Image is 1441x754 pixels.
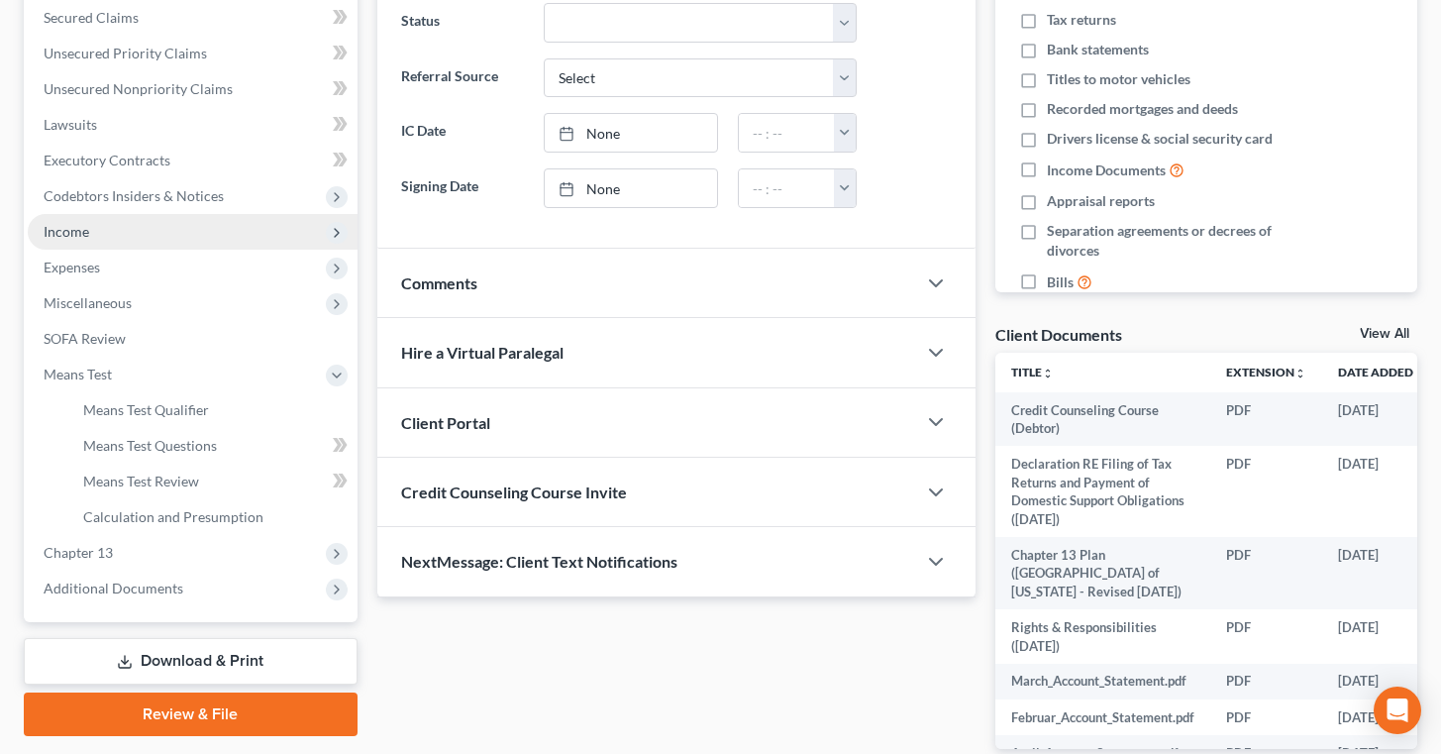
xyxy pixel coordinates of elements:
span: Titles to motor vehicles [1047,69,1190,89]
a: Review & File [24,693,358,736]
a: Means Test Qualifier [67,392,358,428]
span: Income Documents [1047,161,1166,180]
label: Status [391,3,534,43]
span: Bills [1047,272,1074,292]
i: unfold_more [1042,368,1054,379]
span: Tax returns [1047,10,1116,30]
span: Recorded mortgages and deeds [1047,99,1238,119]
span: Unsecured Priority Claims [44,45,207,61]
span: SOFA Review [44,330,126,347]
span: Comments [401,273,477,292]
span: Additional Documents [44,580,183,596]
span: NextMessage: Client Text Notifications [401,552,677,571]
label: IC Date [391,113,534,153]
label: Referral Source [391,58,534,98]
a: Date Added expand_more [1338,365,1427,379]
span: Expenses [44,259,100,275]
a: Means Test Review [67,464,358,499]
td: PDF [1210,537,1322,609]
td: PDF [1210,609,1322,664]
td: PDF [1210,392,1322,447]
a: Executory Contracts [28,143,358,178]
span: Hire a Virtual Paralegal [401,343,564,362]
span: Client Portal [401,413,490,432]
td: Rights & Responsibilities ([DATE]) [995,609,1210,664]
div: Client Documents [995,324,1122,345]
a: View All [1360,327,1409,341]
td: PDF [1210,700,1322,735]
span: Executory Contracts [44,152,170,168]
a: None [545,169,717,207]
span: Lawsuits [44,116,97,133]
span: Appraisal reports [1047,191,1155,211]
input: -- : -- [739,114,835,152]
td: Credit Counseling Course (Debtor) [995,392,1210,447]
span: Separation agreements or decrees of divorces [1047,221,1294,261]
a: None [545,114,717,152]
i: expand_more [1415,368,1427,379]
span: Bank statements [1047,40,1149,59]
a: Titleunfold_more [1011,365,1054,379]
td: Declaration RE Filing of Tax Returns and Payment of Domestic Support Obligations ([DATE]) [995,446,1210,537]
span: Means Test Questions [83,437,217,454]
span: Means Test Review [83,473,199,489]
a: Unsecured Nonpriority Claims [28,71,358,107]
span: Codebtors Insiders & Notices [44,187,224,204]
span: Chapter 13 [44,544,113,561]
span: Income [44,223,89,240]
span: Unsecured Nonpriority Claims [44,80,233,97]
span: Credit Counseling Course Invite [401,483,627,501]
span: Means Test [44,366,112,382]
label: Signing Date [391,168,534,208]
input: -- : -- [739,169,835,207]
td: PDF [1210,446,1322,537]
a: Extensionunfold_more [1226,365,1306,379]
span: Calculation and Presumption [83,508,263,525]
td: PDF [1210,664,1322,700]
a: Calculation and Presumption [67,499,358,535]
div: Open Intercom Messenger [1374,687,1421,734]
span: Miscellaneous [44,294,132,311]
a: Download & Print [24,638,358,685]
a: Unsecured Priority Claims [28,36,358,71]
span: Means Test Qualifier [83,401,209,418]
a: Means Test Questions [67,428,358,464]
td: Chapter 13 Plan ([GEOGRAPHIC_DATA] of [US_STATE] - Revised [DATE]) [995,537,1210,609]
td: March_Account_Statement.pdf [995,664,1210,700]
a: Lawsuits [28,107,358,143]
a: SOFA Review [28,321,358,357]
td: Februar_Account_Statement.pdf [995,700,1210,735]
span: Secured Claims [44,9,139,26]
span: Drivers license & social security card [1047,129,1273,149]
i: unfold_more [1294,368,1306,379]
